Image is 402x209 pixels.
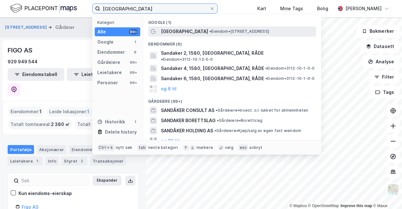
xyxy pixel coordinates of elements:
div: nytt søk [116,145,133,150]
input: Søk [19,176,88,185]
span: Sandaker 6, 1580, [GEOGRAPHIC_DATA], RÅDE [161,75,264,82]
div: Info [45,157,59,165]
div: 1 [133,119,138,124]
div: Gårdeiere (99+) [143,94,321,105]
span: Sandaker 4, 1580, [GEOGRAPHIC_DATA], RÅDE [161,65,264,72]
div: Leide lokasjoner : [47,107,92,117]
div: 1 [133,39,138,45]
div: [PERSON_NAME] [345,5,382,12]
iframe: Chat Widget [370,178,402,209]
div: Gårdeier [55,24,74,31]
div: Kategori [97,20,140,25]
span: 2 380 ㎡ [51,121,70,128]
div: Historikk [97,118,125,126]
div: Alle [97,28,106,36]
div: avbryt [249,145,262,150]
div: markere [197,145,213,150]
span: • [209,29,211,34]
span: • [161,57,163,62]
div: Kart [257,5,266,12]
button: Eiendomstabell [8,68,64,81]
span: Gårdeiere • Borettslag [217,118,262,123]
div: Google [97,38,114,46]
button: [STREET_ADDRESS] [5,24,48,31]
span: • [217,118,219,123]
div: Aksjonærer [37,145,66,154]
a: Improve this map [341,204,372,208]
div: Eiendommer : [8,107,44,117]
div: Gårdeiere [97,59,120,66]
div: Kun eiendoms-eierskap [18,190,72,197]
span: • [216,108,218,113]
div: Personer [97,79,118,87]
span: Gårdeiere • Invest. o.l. lukket for allmennheten [216,108,308,113]
div: Eiendommer [97,48,125,56]
span: • [265,76,267,81]
button: Bokmerker [357,25,399,38]
div: Mine Tags [280,5,303,12]
span: 1 [87,108,89,115]
button: Datasett [361,40,399,53]
div: esc [239,144,248,151]
span: Gårdeiere • Kjøp/salg av egen fast eiendom [214,128,301,133]
div: 9 [133,50,138,55]
a: OpenStreetMap [308,204,339,208]
span: [GEOGRAPHIC_DATA] [161,28,208,35]
div: velg [225,145,233,150]
button: Filter [369,71,399,83]
span: Sandaker 2, 1580, [GEOGRAPHIC_DATA], RÅDE [161,49,264,57]
a: Mapbox [289,204,307,208]
div: 99+ [129,70,138,75]
div: tab [137,144,147,151]
div: Leietakere [97,69,122,76]
span: Eiendom • [STREET_ADDRESS] [209,29,269,34]
div: FIGO AS [8,45,34,55]
div: 1 [34,158,40,164]
button: og 96 til [161,137,179,145]
button: Analyse [363,55,399,68]
div: Totalt byggareal : [75,119,133,129]
div: Eiendommer [69,145,108,154]
div: Totalt tomteareal : [8,119,72,129]
div: Google (1) [143,15,321,26]
span: • [265,66,267,71]
button: Leietakertabell [67,68,123,81]
div: Leietakere [8,157,43,165]
span: Eiendom • 3112-10-1-0-0 [265,66,315,71]
div: Portefølje [8,145,34,154]
div: Delete history [105,128,137,136]
div: 2 [79,158,85,164]
button: Ekspander [93,176,121,186]
span: 1 [39,108,42,115]
span: Eiendom • 3112-10-13-0-0 [161,57,213,62]
div: 929 949 544 [8,58,38,66]
div: 99+ [129,29,138,34]
span: SANDÅKER HOLDING AS [161,127,213,135]
div: Kontrollprogram for chat [370,178,402,209]
div: Transaksjoner [90,157,126,165]
div: Ctrl + k [97,144,114,151]
span: • [214,128,216,133]
div: 99+ [129,60,138,65]
div: Bolig [317,5,328,12]
div: neste kategori [148,145,178,150]
button: Tags [370,86,399,99]
img: logo.f888ab2527a4732fd821a326f86c7f29.svg [10,3,77,14]
div: 99+ [129,80,138,85]
button: og 6 til [161,85,177,93]
div: Styret [61,157,87,165]
span: SANDAKER BORETTSLAG [161,117,216,124]
div: Eiendommer (9) [143,37,321,48]
span: SANDÅKER CONSULT AS [161,107,214,114]
span: Eiendom • 3112-10-1-0-0 [265,76,315,81]
input: Søk på adresse, matrikkel, gårdeiere, leietakere eller personer [100,4,210,13]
